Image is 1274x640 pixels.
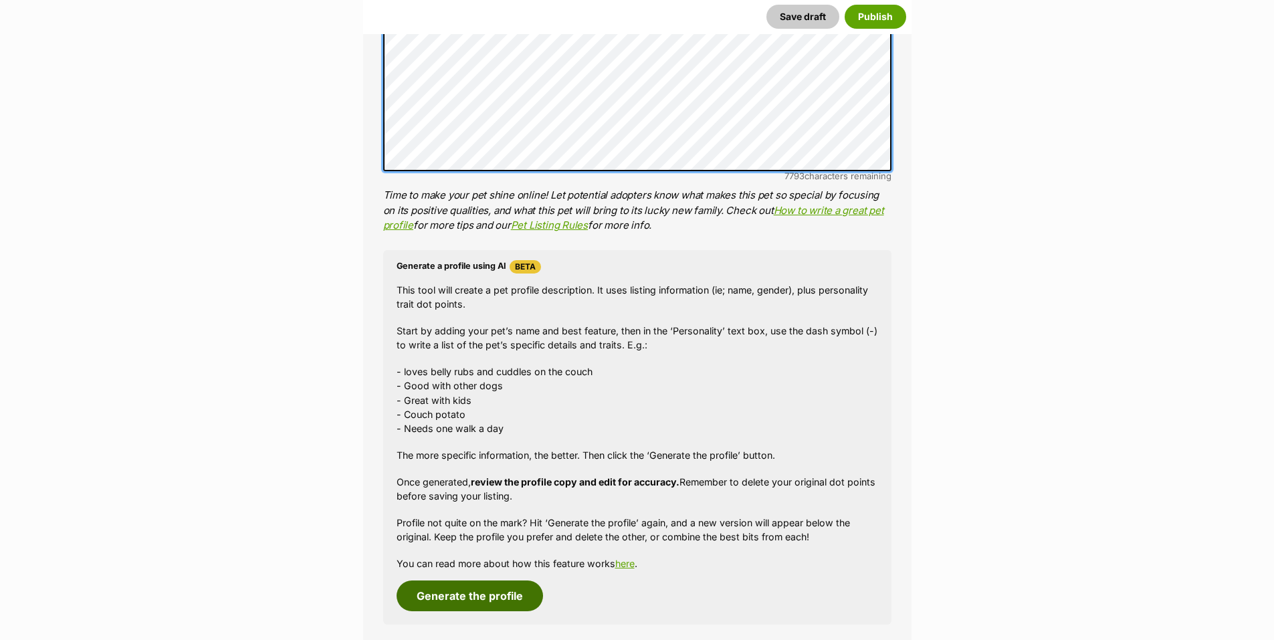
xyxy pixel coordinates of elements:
p: You can read more about how this feature works . [397,556,878,570]
button: Save draft [766,5,839,29]
a: Pet Listing Rules [511,219,588,231]
p: This tool will create a pet profile description. It uses listing information (ie; name, gender), ... [397,283,878,312]
button: Generate the profile [397,580,543,611]
a: How to write a great pet profile [383,204,884,232]
strong: review the profile copy and edit for accuracy. [471,476,679,488]
a: here [615,558,635,569]
p: The more specific information, the better. Then click the ‘Generate the profile’ button. [397,448,878,462]
h4: Generate a profile using AI [397,260,878,274]
p: Profile not quite on the mark? Hit ‘Generate the profile’ again, and a new version will appear be... [397,516,878,544]
p: Once generated, Remember to delete your original dot points before saving your listing. [397,475,878,504]
div: characters remaining [383,171,891,181]
p: - loves belly rubs and cuddles on the couch - Good with other dogs - Great with kids - Couch pota... [397,364,878,436]
button: Publish [845,5,906,29]
span: Beta [510,260,541,274]
span: 7793 [784,171,805,181]
p: Time to make your pet shine online! Let potential adopters know what makes this pet so special by... [383,188,891,233]
p: Start by adding your pet’s name and best feature, then in the ‘Personality’ text box, use the das... [397,324,878,352]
